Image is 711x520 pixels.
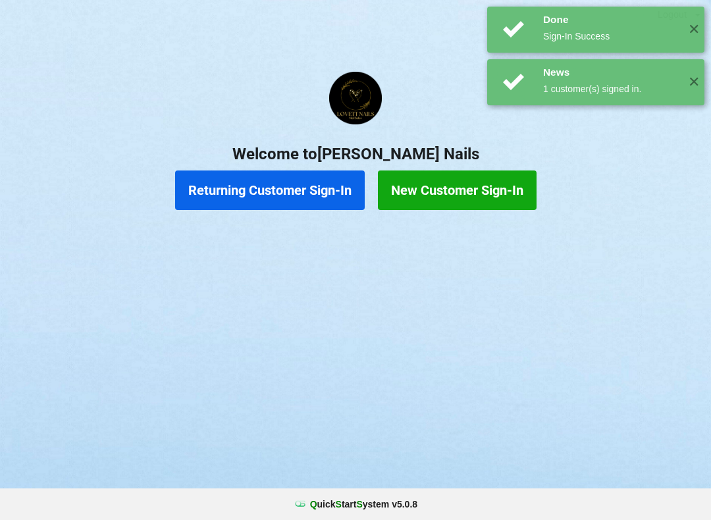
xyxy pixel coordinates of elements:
button: Returning Customer Sign-In [175,170,365,210]
div: Done [543,13,678,26]
span: S [336,499,342,509]
div: News [543,66,678,79]
div: Sign-In Success [543,30,678,43]
span: S [356,499,362,509]
b: uick tart ystem v 5.0.8 [310,498,417,511]
div: 1 customer(s) signed in. [543,82,678,95]
span: Q [310,499,317,509]
button: New Customer Sign-In [378,170,537,210]
img: Lovett1.png [329,72,382,124]
img: favicon.ico [294,498,307,511]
